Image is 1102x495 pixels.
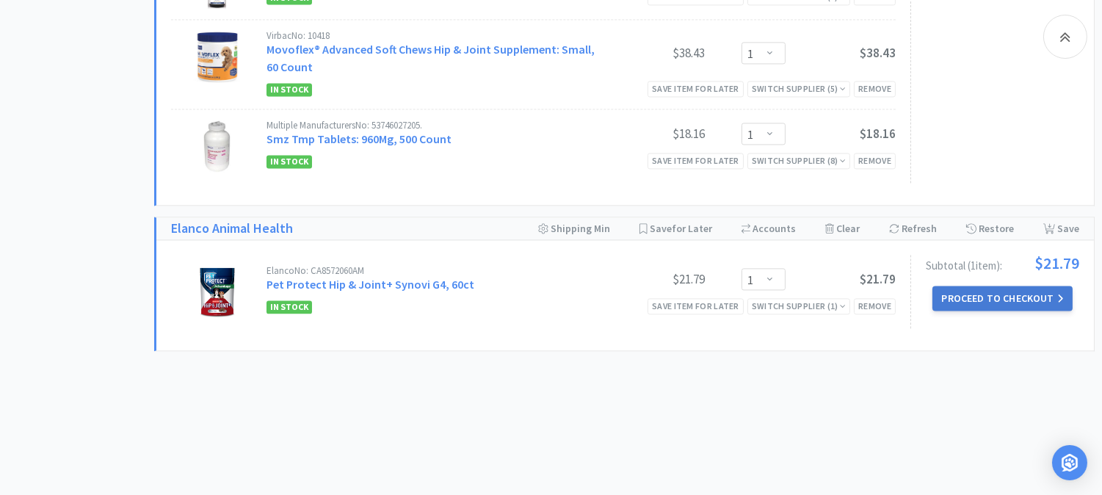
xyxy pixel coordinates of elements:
[854,153,896,168] div: Remove
[267,300,312,314] span: In Stock
[825,217,860,239] div: Clear
[1034,255,1079,271] span: $21.79
[752,299,846,313] div: Switch Supplier ( 1 )
[742,217,796,239] div: Accounts
[650,222,712,235] span: Save for Later
[648,153,744,168] div: Save item for later
[860,271,896,287] span: $21.79
[267,131,452,146] a: Smz Tmp Tablets: 960Mg, 500 Count
[203,120,230,172] img: 797466fb373840699942e4d88be3ed36_13203.jpeg
[752,153,846,167] div: Switch Supplier ( 8 )
[538,217,610,239] div: Shipping Min
[854,298,896,314] div: Remove
[194,31,239,82] img: 68b42567e3d249329a42a22b91feb0ad_632183.png
[595,44,705,62] div: $38.43
[860,126,896,142] span: $18.16
[1052,445,1087,480] div: Open Intercom Messenger
[648,298,744,314] div: Save item for later
[926,255,1079,271] div: Subtotal ( 1 item ):
[192,266,243,317] img: 2c33957d1cb64de9b54c7d8f171335d2.jpg
[1043,217,1079,239] div: Save
[267,83,312,96] span: In Stock
[267,120,595,130] div: Multiple Manufacturers No: 53746027205.
[267,31,595,40] div: Virbac No: 10418
[267,155,312,168] span: In Stock
[171,218,293,239] a: Elanco Animal Health
[932,286,1072,311] button: Proceed to Checkout
[595,125,705,142] div: $18.16
[595,270,705,288] div: $21.79
[267,277,474,292] a: Pet Protect Hip & Joint+ Synovi G4, 60ct
[860,45,896,61] span: $38.43
[267,42,595,74] a: Movoflex® Advanced Soft Chews Hip & Joint Supplement: Small, 60 Count
[889,217,937,239] div: Refresh
[648,81,744,96] div: Save item for later
[966,217,1014,239] div: Restore
[267,266,595,275] div: Elanco No: CA8572060AM
[854,81,896,96] div: Remove
[752,82,846,95] div: Switch Supplier ( 5 )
